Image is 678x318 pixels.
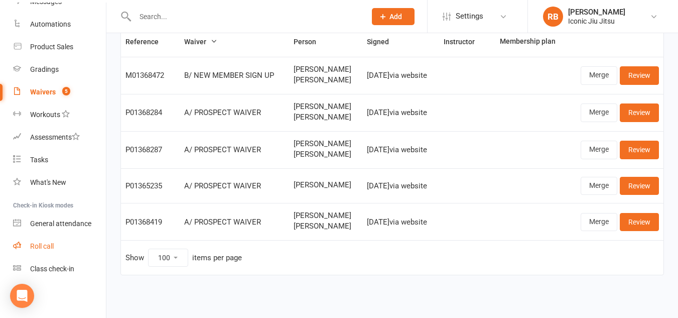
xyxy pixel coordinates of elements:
[30,65,59,73] div: Gradings
[620,177,659,195] a: Review
[294,113,358,122] span: [PERSON_NAME]
[30,265,74,273] div: Class check-in
[294,211,358,220] span: [PERSON_NAME]
[30,242,54,250] div: Roll call
[125,38,170,46] span: Reference
[367,36,400,48] button: Signed
[30,133,80,141] div: Assessments
[444,36,486,48] button: Instructor
[184,109,285,117] div: A/ PROSPECT WAIVER
[125,36,170,48] button: Reference
[495,27,567,57] th: Membership plan
[620,66,659,84] a: Review
[30,178,66,186] div: What's New
[30,156,48,164] div: Tasks
[13,235,106,258] a: Roll call
[568,17,625,26] div: Iconic Jiu Jitsu
[456,5,483,28] span: Settings
[30,88,56,96] div: Waivers
[13,36,106,58] a: Product Sales
[13,13,106,36] a: Automations
[581,213,617,231] a: Merge
[543,7,563,27] div: RB
[30,220,91,228] div: General attendance
[13,126,106,149] a: Assessments
[125,146,175,154] div: P01368287
[294,38,327,46] span: Person
[125,71,175,80] div: M01368472
[620,141,659,159] a: Review
[389,13,402,21] span: Add
[10,284,34,308] div: Open Intercom Messenger
[367,146,434,154] div: [DATE] via website
[294,102,358,111] span: [PERSON_NAME]
[13,103,106,126] a: Workouts
[294,76,358,84] span: [PERSON_NAME]
[132,10,359,24] input: Search...
[620,213,659,231] a: Review
[294,36,327,48] button: Person
[13,171,106,194] a: What's New
[125,109,175,117] div: P01368284
[184,36,217,48] button: Waiver
[13,81,106,103] a: Waivers 5
[372,8,415,25] button: Add
[620,103,659,122] a: Review
[294,150,358,159] span: [PERSON_NAME]
[184,146,285,154] div: A/ PROSPECT WAIVER
[444,38,486,46] span: Instructor
[184,38,217,46] span: Waiver
[581,103,617,122] a: Merge
[13,213,106,235] a: General attendance kiosk mode
[294,140,358,148] span: [PERSON_NAME]
[125,249,242,267] div: Show
[62,87,70,95] span: 5
[294,65,358,74] span: [PERSON_NAME]
[581,141,617,159] a: Merge
[367,71,434,80] div: [DATE] via website
[367,182,434,190] div: [DATE] via website
[294,181,358,189] span: [PERSON_NAME]
[13,149,106,171] a: Tasks
[367,218,434,227] div: [DATE] via website
[568,8,625,17] div: [PERSON_NAME]
[581,177,617,195] a: Merge
[125,218,175,227] div: P01368419
[30,111,60,119] div: Workouts
[184,182,285,190] div: A/ PROSPECT WAIVER
[125,182,175,190] div: P01365235
[184,71,285,80] div: B/ NEW MEMBER SIGN UP
[13,258,106,280] a: Class kiosk mode
[30,20,71,28] div: Automations
[294,222,358,231] span: [PERSON_NAME]
[367,38,400,46] span: Signed
[13,58,106,81] a: Gradings
[192,254,242,262] div: items per page
[184,218,285,227] div: A/ PROSPECT WAIVER
[581,66,617,84] a: Merge
[30,43,73,51] div: Product Sales
[367,109,434,117] div: [DATE] via website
